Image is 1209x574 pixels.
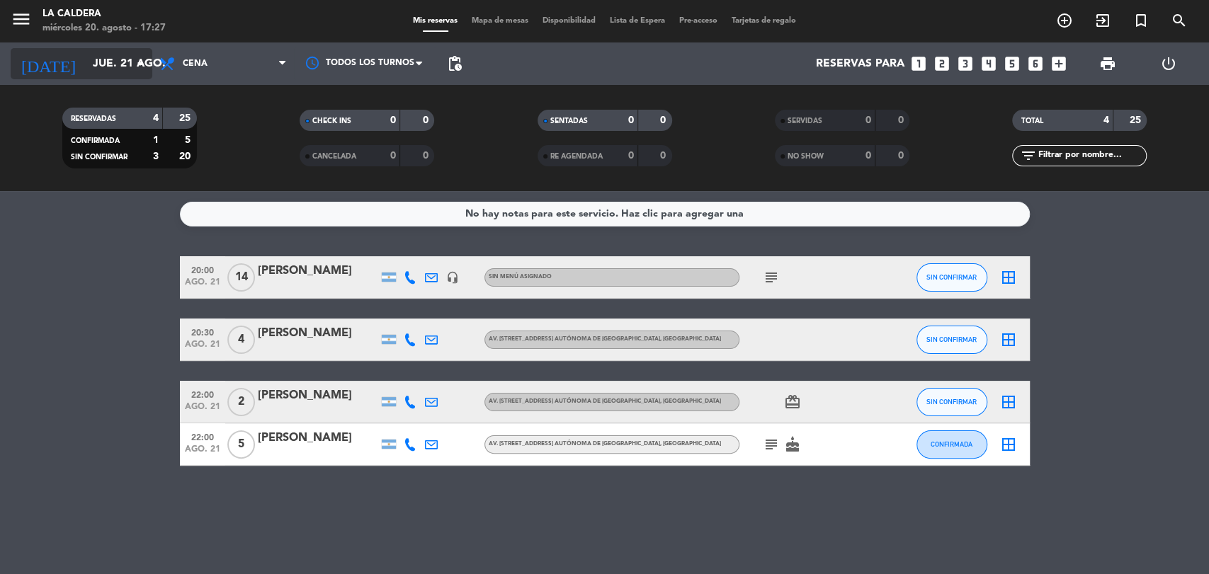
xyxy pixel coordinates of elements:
[227,263,255,292] span: 14
[179,113,193,123] strong: 25
[980,54,998,73] i: looks_4
[227,388,255,416] span: 2
[788,153,824,160] span: NO SHOW
[725,17,803,25] span: Tarjetas de regalo
[1000,269,1017,286] i: border_all
[423,115,431,125] strong: 0
[1159,55,1176,72] i: power_settings_new
[784,394,801,411] i: card_giftcard
[489,274,552,280] span: Sin menú asignado
[185,402,220,418] span: ago. 21
[1000,331,1017,348] i: border_all
[784,436,801,453] i: cake
[628,115,634,125] strong: 0
[933,54,951,73] i: looks_two
[1099,55,1116,72] span: print
[672,17,725,25] span: Pre-acceso
[1000,436,1017,453] i: border_all
[763,269,780,286] i: subject
[185,340,220,356] span: ago. 21
[897,115,906,125] strong: 0
[1026,54,1045,73] i: looks_6
[132,55,149,72] i: arrow_drop_down
[603,17,672,25] span: Lista de Espera
[11,8,32,35] button: menu
[153,135,159,145] strong: 1
[660,115,669,125] strong: 0
[185,261,220,277] span: 20:00
[71,154,127,161] span: SIN CONFIRMAR
[423,151,431,161] strong: 0
[916,430,987,459] button: CONFIRMADA
[312,117,351,125] span: CHECK INS
[1003,54,1021,73] i: looks_5
[185,386,220,402] span: 22:00
[1036,148,1146,163] input: Filtrar por nombre...
[1171,12,1188,29] i: search
[42,21,166,35] div: miércoles 20. agosto - 17:27
[1019,147,1036,164] i: filter_list
[660,151,669,161] strong: 0
[11,48,86,79] i: [DATE]
[1056,12,1073,29] i: add_circle_outline
[153,151,159,161] strong: 3
[1094,12,1111,29] i: exit_to_app
[926,335,977,343] span: SIN CONFIRMAR
[865,151,871,161] strong: 0
[185,277,220,294] span: ago. 21
[71,115,116,122] span: RESERVADAS
[897,151,906,161] strong: 0
[956,54,975,73] i: looks_3
[1103,115,1109,125] strong: 4
[926,273,977,281] span: SIN CONFIRMAR
[1050,54,1068,73] i: add_box
[185,323,220,340] span: 20:30
[916,263,987,292] button: SIN CONFIRMAR
[550,117,588,125] span: SENTADAS
[258,386,378,405] div: [PERSON_NAME]
[489,398,721,404] span: Av. [STREET_ADDRESS] Autónoma de [GEOGRAPHIC_DATA], [GEOGRAPHIC_DATA]
[489,441,721,447] span: Av. [STREET_ADDRESS] Autónoma de [GEOGRAPHIC_DATA], [GEOGRAPHIC_DATA]
[258,324,378,343] div: [PERSON_NAME]
[406,17,465,25] span: Mis reservas
[1133,12,1150,29] i: turned_in_not
[185,135,193,145] strong: 5
[1000,394,1017,411] i: border_all
[931,440,972,448] span: CONFIRMADA
[227,326,255,354] span: 4
[446,55,463,72] span: pending_actions
[153,113,159,123] strong: 4
[185,444,220,461] span: ago. 21
[763,436,780,453] i: subject
[816,57,904,71] span: Reservas para
[916,388,987,416] button: SIN CONFIRMAR
[926,398,977,406] span: SIN CONFIRMAR
[535,17,603,25] span: Disponibilidad
[227,430,255,459] span: 5
[71,137,120,144] span: CONFIRMADA
[258,262,378,280] div: [PERSON_NAME]
[865,115,871,125] strong: 0
[465,17,535,25] span: Mapa de mesas
[390,115,396,125] strong: 0
[1021,117,1043,125] span: TOTAL
[179,151,193,161] strong: 20
[390,151,396,161] strong: 0
[1130,115,1144,125] strong: 25
[258,429,378,447] div: [PERSON_NAME]
[550,153,603,160] span: RE AGENDADA
[788,117,822,125] span: SERVIDAS
[312,153,356,160] span: CANCELADA
[446,271,459,284] i: headset_mic
[1138,42,1198,85] div: LOG OUT
[489,336,721,342] span: Av. [STREET_ADDRESS] Autónoma de [GEOGRAPHIC_DATA], [GEOGRAPHIC_DATA]
[11,8,32,30] i: menu
[465,206,744,222] div: No hay notas para este servicio. Haz clic para agregar una
[909,54,928,73] i: looks_one
[916,326,987,354] button: SIN CONFIRMAR
[628,151,634,161] strong: 0
[42,7,166,21] div: La Caldera
[185,428,220,444] span: 22:00
[183,59,208,69] span: Cena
